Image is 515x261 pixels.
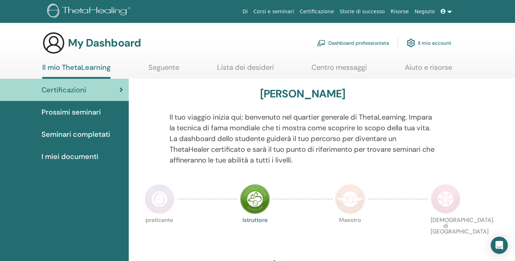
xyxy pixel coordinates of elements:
a: Lista dei desideri [217,63,274,77]
div: Open Intercom Messenger [491,237,508,254]
img: generic-user-icon.jpg [42,32,65,54]
span: Prossimi seminari [41,107,101,117]
a: Certificazione [297,5,337,18]
a: Il mio ThetaLearning [42,63,111,79]
a: Centro messaggi [312,63,367,77]
img: Practitioner [144,184,175,214]
h3: [PERSON_NAME] [260,87,345,100]
img: Master [335,184,365,214]
a: Di [240,5,251,18]
a: Il mio account [407,35,451,51]
a: Aiuto e risorse [405,63,452,77]
p: praticante [144,217,175,247]
a: Storie di successo [337,5,388,18]
p: Maestro [335,217,365,247]
h3: My Dashboard [68,37,141,49]
p: [DEMOGRAPHIC_DATA] di [GEOGRAPHIC_DATA] [431,217,461,247]
img: Instructor [240,184,270,214]
p: Il tuo viaggio inizia qui; benvenuto nel quartier generale di ThetaLearning. Impara la tecnica di... [170,112,436,165]
img: cog.svg [407,37,415,49]
a: Negozio [412,5,437,18]
span: Seminari completati [41,129,110,140]
a: Dashboard professionista [317,35,389,51]
p: Istruttore [240,217,270,247]
span: I miei documenti [41,151,98,162]
span: Certificazioni [41,84,86,95]
img: chalkboard-teacher.svg [317,40,325,46]
a: Corsi e seminari [251,5,297,18]
a: Risorse [388,5,412,18]
img: Certificate of Science [431,184,461,214]
img: logo.png [47,4,133,20]
a: Seguente [148,63,179,77]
